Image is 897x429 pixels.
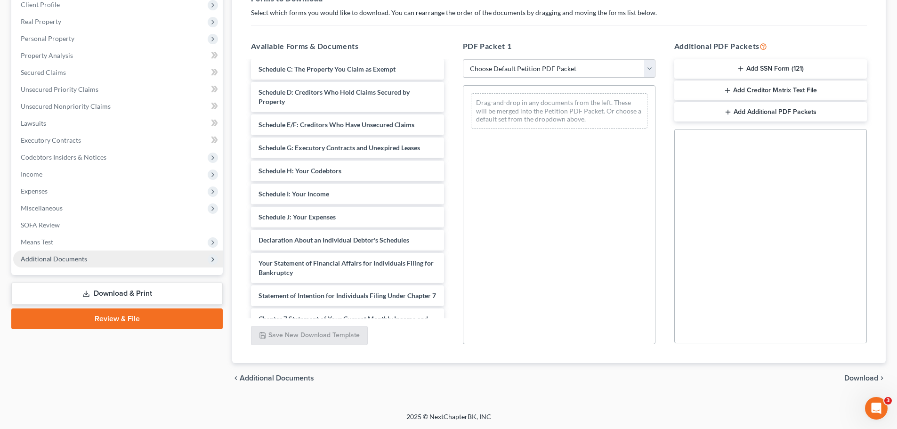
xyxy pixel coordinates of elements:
[259,65,396,73] span: Schedule C: The Property You Claim as Exempt
[844,374,886,382] button: Download chevron_right
[13,81,223,98] a: Unsecured Priority Claims
[674,40,867,52] h5: Additional PDF Packets
[865,397,888,420] iframe: Intercom live chat
[11,308,223,329] a: Review & File
[13,64,223,81] a: Secured Claims
[259,315,428,332] span: Chapter 7 Statement of Your Current Monthly Income and Means-Test Calculation
[21,85,98,93] span: Unsecured Priority Claims
[21,136,81,144] span: Executory Contracts
[13,115,223,132] a: Lawsuits
[13,217,223,234] a: SOFA Review
[13,98,223,115] a: Unsecured Nonpriority Claims
[259,88,410,105] span: Schedule D: Creditors Who Hold Claims Secured by Property
[844,374,878,382] span: Download
[259,167,341,175] span: Schedule H: Your Codebtors
[251,8,867,17] p: Select which forms you would like to download. You can rearrange the order of the documents by dr...
[463,40,655,52] h5: PDF Packet 1
[21,238,53,246] span: Means Test
[13,132,223,149] a: Executory Contracts
[232,374,314,382] a: chevron_left Additional Documents
[21,51,73,59] span: Property Analysis
[21,68,66,76] span: Secured Claims
[674,102,867,122] button: Add Additional PDF Packets
[21,17,61,25] span: Real Property
[21,170,42,178] span: Income
[674,59,867,79] button: Add SSN Form (121)
[471,93,647,129] div: Drag-and-drop in any documents from the left. These will be merged into the Petition PDF Packet. ...
[240,374,314,382] span: Additional Documents
[259,190,329,198] span: Schedule I: Your Income
[259,144,420,152] span: Schedule G: Executory Contracts and Unexpired Leases
[674,81,867,100] button: Add Creditor Matrix Text File
[21,255,87,263] span: Additional Documents
[259,121,414,129] span: Schedule E/F: Creditors Who Have Unsecured Claims
[259,236,409,244] span: Declaration About an Individual Debtor's Schedules
[21,153,106,161] span: Codebtors Insiders & Notices
[884,397,892,405] span: 3
[21,119,46,127] span: Lawsuits
[21,102,111,110] span: Unsecured Nonpriority Claims
[878,374,886,382] i: chevron_right
[251,326,368,346] button: Save New Download Template
[21,204,63,212] span: Miscellaneous
[21,0,60,8] span: Client Profile
[21,221,60,229] span: SOFA Review
[13,47,223,64] a: Property Analysis
[232,374,240,382] i: chevron_left
[21,34,74,42] span: Personal Property
[259,259,434,276] span: Your Statement of Financial Affairs for Individuals Filing for Bankruptcy
[259,291,436,299] span: Statement of Intention for Individuals Filing Under Chapter 7
[251,40,444,52] h5: Available Forms & Documents
[11,283,223,305] a: Download & Print
[180,412,717,429] div: 2025 © NextChapterBK, INC
[259,213,336,221] span: Schedule J: Your Expenses
[21,187,48,195] span: Expenses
